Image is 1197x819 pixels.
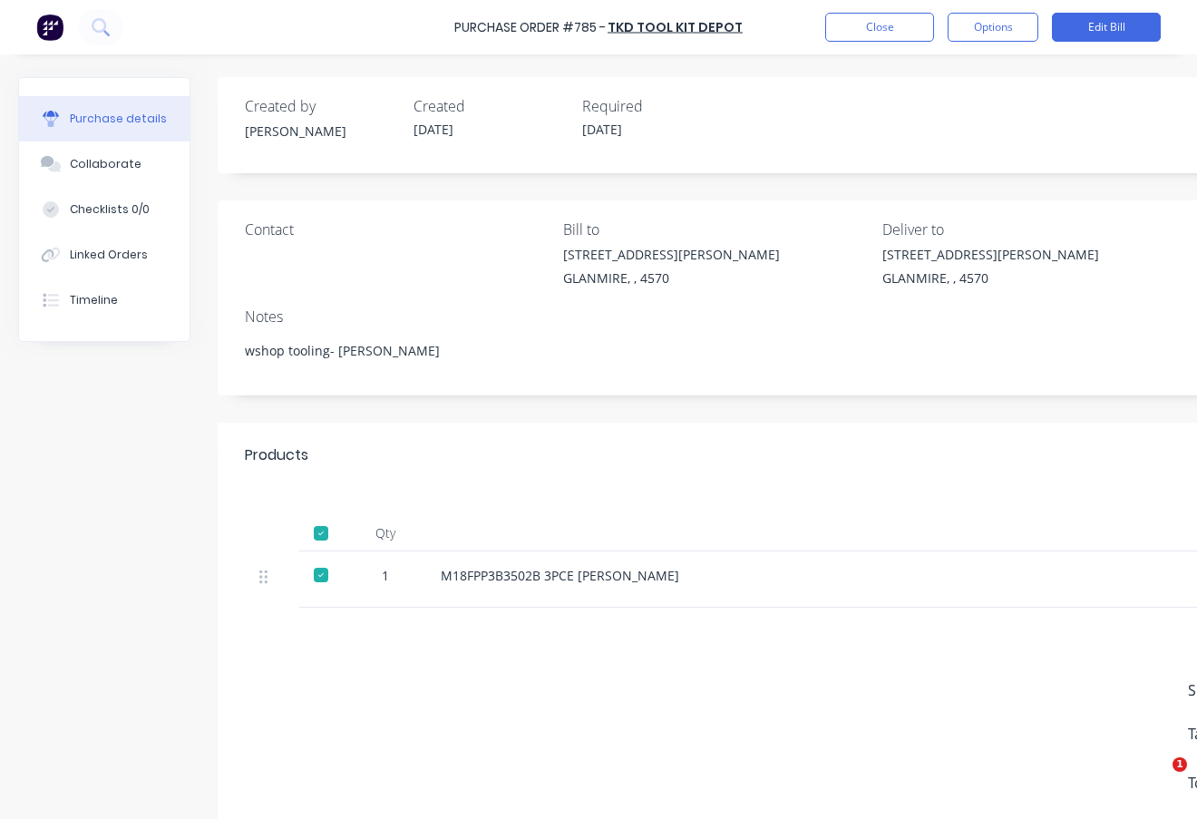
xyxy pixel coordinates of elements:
button: Checklists 0/0 [19,187,190,232]
div: Products [245,444,308,466]
div: GLANMIRE, , 4570 [563,268,780,288]
div: Created [414,95,568,117]
div: Purchase details [70,111,167,127]
div: Timeline [70,292,118,308]
div: 1 [359,566,412,585]
div: Purchase Order #785 - [454,18,606,37]
button: Close [825,13,934,42]
div: Bill to [563,219,868,240]
div: Checklists 0/0 [70,201,150,218]
div: Collaborate [70,156,141,172]
img: Factory [36,14,63,41]
button: Linked Orders [19,232,190,278]
div: [PERSON_NAME] [245,122,399,141]
div: Created by [245,95,399,117]
div: Qty [345,515,426,551]
div: Deliver to [882,219,1187,240]
span: 1 [1173,757,1187,772]
a: TKD Tool Kit Depot [608,18,743,36]
button: Collaborate [19,141,190,187]
button: Timeline [19,278,190,323]
div: GLANMIRE, , 4570 [882,268,1099,288]
div: Contact [245,219,550,240]
div: [STREET_ADDRESS][PERSON_NAME] [563,245,780,264]
button: Options [948,13,1038,42]
button: Purchase details [19,96,190,141]
div: Required [582,95,736,117]
div: Linked Orders [70,247,148,263]
button: Edit Bill [1052,13,1161,42]
div: [STREET_ADDRESS][PERSON_NAME] [882,245,1099,264]
iframe: Intercom live chat [1135,757,1179,801]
